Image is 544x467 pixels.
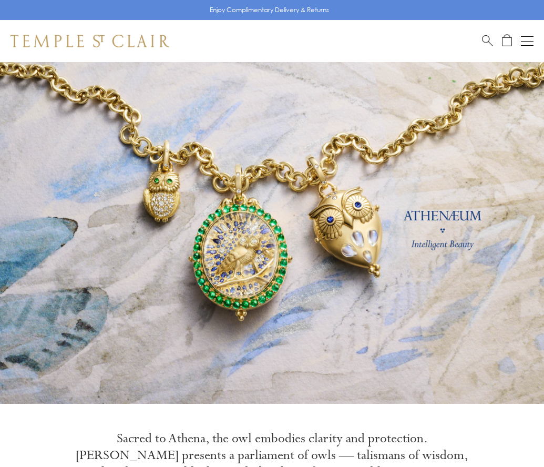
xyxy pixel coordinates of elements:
p: Enjoy Complimentary Delivery & Returns [210,5,329,15]
button: Open navigation [521,35,533,47]
a: Open Shopping Bag [502,34,512,47]
img: Temple St. Clair [11,35,169,47]
a: Search [482,34,493,47]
